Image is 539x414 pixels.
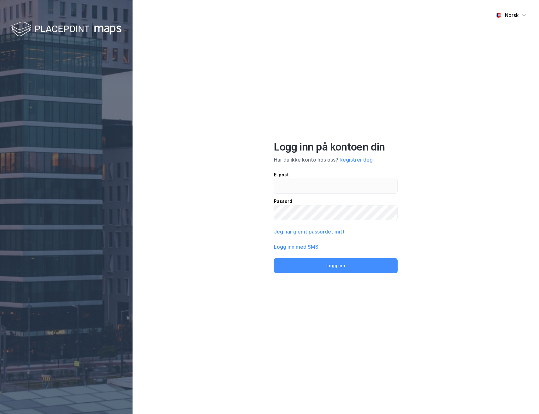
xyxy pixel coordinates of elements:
button: Jeg har glemt passordet mitt [274,228,345,235]
img: logo-white.f07954bde2210d2a523dddb988cd2aa7.svg [11,20,121,39]
button: Logg inn [274,258,398,273]
div: Logg inn på kontoen din [274,141,398,153]
button: Logg inn med SMS [274,243,318,251]
div: E-post [274,171,398,179]
div: Norsk [505,11,519,19]
div: Passord [274,198,398,205]
div: Har du ikke konto hos oss? [274,156,398,163]
button: Registrer deg [340,156,373,163]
